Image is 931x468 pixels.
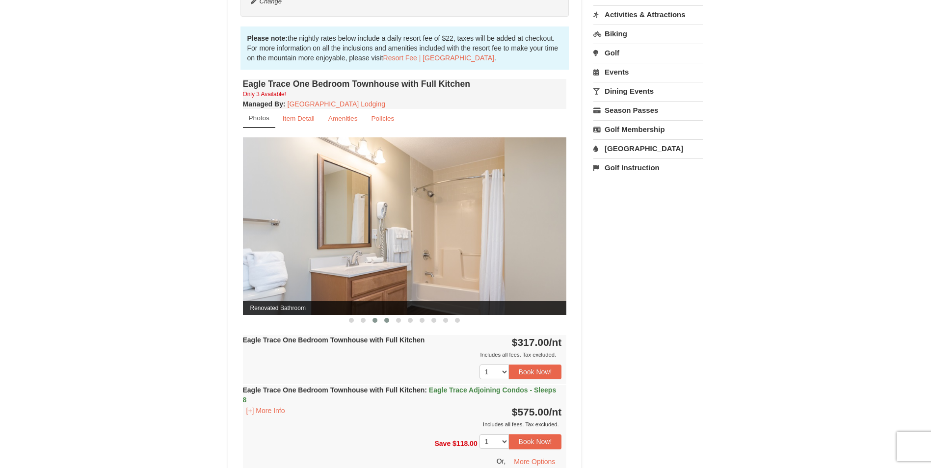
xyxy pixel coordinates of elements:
[593,139,703,157] a: [GEOGRAPHIC_DATA]
[593,44,703,62] a: Golf
[322,109,364,128] a: Amenities
[434,440,451,447] span: Save
[243,91,286,98] small: Only 3 Available!
[593,120,703,138] a: Golf Membership
[593,158,703,177] a: Golf Instruction
[425,386,427,394] span: :
[452,440,478,447] span: $118.00
[593,82,703,100] a: Dining Events
[247,34,288,42] strong: Please note:
[243,405,289,416] button: [+] More Info
[243,137,567,314] img: Renovated Bathroom
[240,26,569,70] div: the nightly rates below include a daily resort fee of $22, taxes will be added at checkout. For m...
[512,337,562,348] strong: $317.00
[276,109,321,128] a: Item Detail
[243,109,275,128] a: Photos
[243,350,562,360] div: Includes all fees. Tax excluded.
[288,100,385,108] a: [GEOGRAPHIC_DATA] Lodging
[243,79,567,89] h4: Eagle Trace One Bedroom Townhouse with Full Kitchen
[549,337,562,348] span: /nt
[243,386,557,404] strong: Eagle Trace One Bedroom Townhouse with Full Kitchen
[593,63,703,81] a: Events
[243,336,425,344] strong: Eagle Trace One Bedroom Townhouse with Full Kitchen
[243,419,562,429] div: Includes all fees. Tax excluded.
[283,115,315,122] small: Item Detail
[371,115,394,122] small: Policies
[365,109,400,128] a: Policies
[243,100,286,108] strong: :
[383,54,494,62] a: Resort Fee | [GEOGRAPHIC_DATA]
[243,100,283,108] span: Managed By
[497,457,506,465] span: Or,
[593,25,703,43] a: Biking
[549,406,562,417] span: /nt
[509,364,562,379] button: Book Now!
[328,115,358,122] small: Amenities
[593,5,703,24] a: Activities & Attractions
[593,101,703,119] a: Season Passes
[509,434,562,449] button: Book Now!
[512,406,549,417] span: $575.00
[249,114,269,122] small: Photos
[243,301,567,315] span: Renovated Bathroom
